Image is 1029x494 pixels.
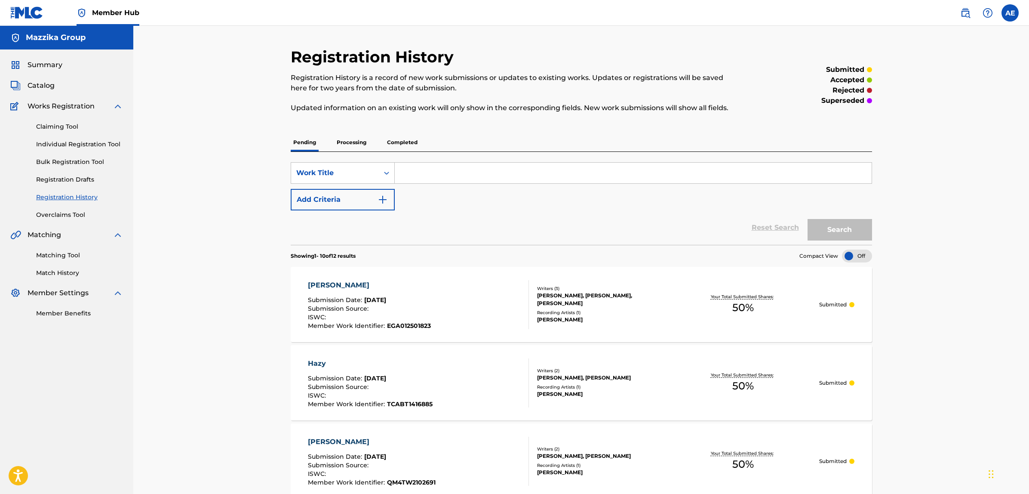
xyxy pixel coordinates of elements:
a: [PERSON_NAME]Submission Date:[DATE]Submission Source:ISWC:Member Work Identifier:EGA012501823Writ... [291,267,872,342]
a: Individual Registration Tool [36,140,123,149]
span: QM4TW2102691 [387,479,436,486]
p: Processing [334,133,369,151]
span: Matching [28,230,61,240]
div: Recording Artists ( 1 ) [537,462,667,469]
span: 50 % [732,457,754,472]
span: 50 % [732,378,754,394]
span: Submission Source : [308,383,371,391]
p: submitted [826,65,864,75]
a: Match History [36,269,123,278]
div: Recording Artists ( 1 ) [537,384,667,390]
span: Catalog [28,80,55,91]
div: User Menu [1001,4,1019,22]
img: Catalog [10,80,21,91]
span: Summary [28,60,62,70]
a: SummarySummary [10,60,62,70]
p: Submitted [819,301,847,309]
img: search [960,8,971,18]
div: [PERSON_NAME] [308,280,431,290]
p: Showing 1 - 10 of 12 results [291,252,356,260]
p: Submitted [819,379,847,387]
div: [PERSON_NAME] [308,437,436,447]
p: Your Total Submitted Shares: [711,372,776,378]
button: Add Criteria [291,189,395,210]
div: [PERSON_NAME], [PERSON_NAME] [537,374,667,382]
span: Submission Date : [308,296,364,304]
span: Member Work Identifier : [308,400,387,408]
p: Updated information on an existing work will only show in the corresponding fields. New work subm... [291,103,738,113]
p: Completed [384,133,420,151]
h2: Registration History [291,47,458,67]
a: Matching Tool [36,251,123,260]
p: Registration History is a record of new work submissions or updates to existing works. Updates or... [291,73,738,93]
p: rejected [832,85,864,96]
span: Member Work Identifier : [308,322,387,330]
span: [DATE] [364,296,386,304]
p: Your Total Submitted Shares: [711,450,776,457]
div: Recording Artists ( 1 ) [537,309,667,316]
div: [PERSON_NAME], [PERSON_NAME], [PERSON_NAME] [537,292,667,307]
p: Pending [291,133,319,151]
a: Registration Drafts [36,175,123,184]
span: EGA012501823 [387,322,431,330]
iframe: Chat Widget [986,453,1029,494]
span: Member Work Identifier : [308,479,387,486]
div: Help [979,4,996,22]
img: expand [113,101,123,111]
span: ISWC : [308,470,328,478]
img: help [983,8,993,18]
div: Work Title [296,168,374,178]
img: Works Registration [10,101,22,111]
div: Drag [989,461,994,487]
img: Top Rightsholder [77,8,87,18]
div: Hazy [308,358,433,369]
a: Bulk Registration Tool [36,157,123,167]
span: 50 % [732,300,754,315]
a: Claiming Tool [36,122,123,131]
img: Summary [10,60,21,70]
form: Search Form [291,162,872,245]
span: Compact View [799,252,838,260]
div: [PERSON_NAME] [537,469,667,476]
span: Submission Source : [308,461,371,469]
span: TCABT1416885 [387,400,433,408]
a: HazySubmission Date:[DATE]Submission Source:ISWC:Member Work Identifier:TCABT1416885Writers (2)[P... [291,345,872,420]
a: Member Benefits [36,309,123,318]
div: Writers ( 3 ) [537,285,667,292]
a: CatalogCatalog [10,80,55,91]
div: Writers ( 2 ) [537,367,667,374]
div: Writers ( 2 ) [537,446,667,452]
img: expand [113,230,123,240]
iframe: Resource Center [1005,340,1029,409]
div: [PERSON_NAME] [537,390,667,398]
h5: Mazzika Group [26,33,86,43]
img: Matching [10,230,21,240]
img: MLC Logo [10,6,43,19]
span: [DATE] [364,374,386,382]
span: Works Registration [28,101,95,111]
span: Submission Source : [308,305,371,312]
img: Accounts [10,33,21,43]
img: Member Settings [10,288,21,298]
a: Overclaims Tool [36,210,123,219]
div: [PERSON_NAME] [537,316,667,324]
span: ISWC : [308,392,328,399]
p: accepted [830,75,864,85]
span: Member Settings [28,288,89,298]
span: ISWC : [308,313,328,321]
a: Registration History [36,193,123,202]
span: Submission Date : [308,374,364,382]
p: Submitted [819,457,847,465]
span: Member Hub [92,8,139,18]
div: [PERSON_NAME], [PERSON_NAME] [537,452,667,460]
p: Your Total Submitted Shares: [711,293,776,300]
span: [DATE] [364,453,386,460]
a: Public Search [957,4,974,22]
p: superseded [821,96,864,106]
img: expand [113,288,123,298]
img: 9d2ae6d4665cec9f34b9.svg [378,195,388,205]
span: Submission Date : [308,453,364,460]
